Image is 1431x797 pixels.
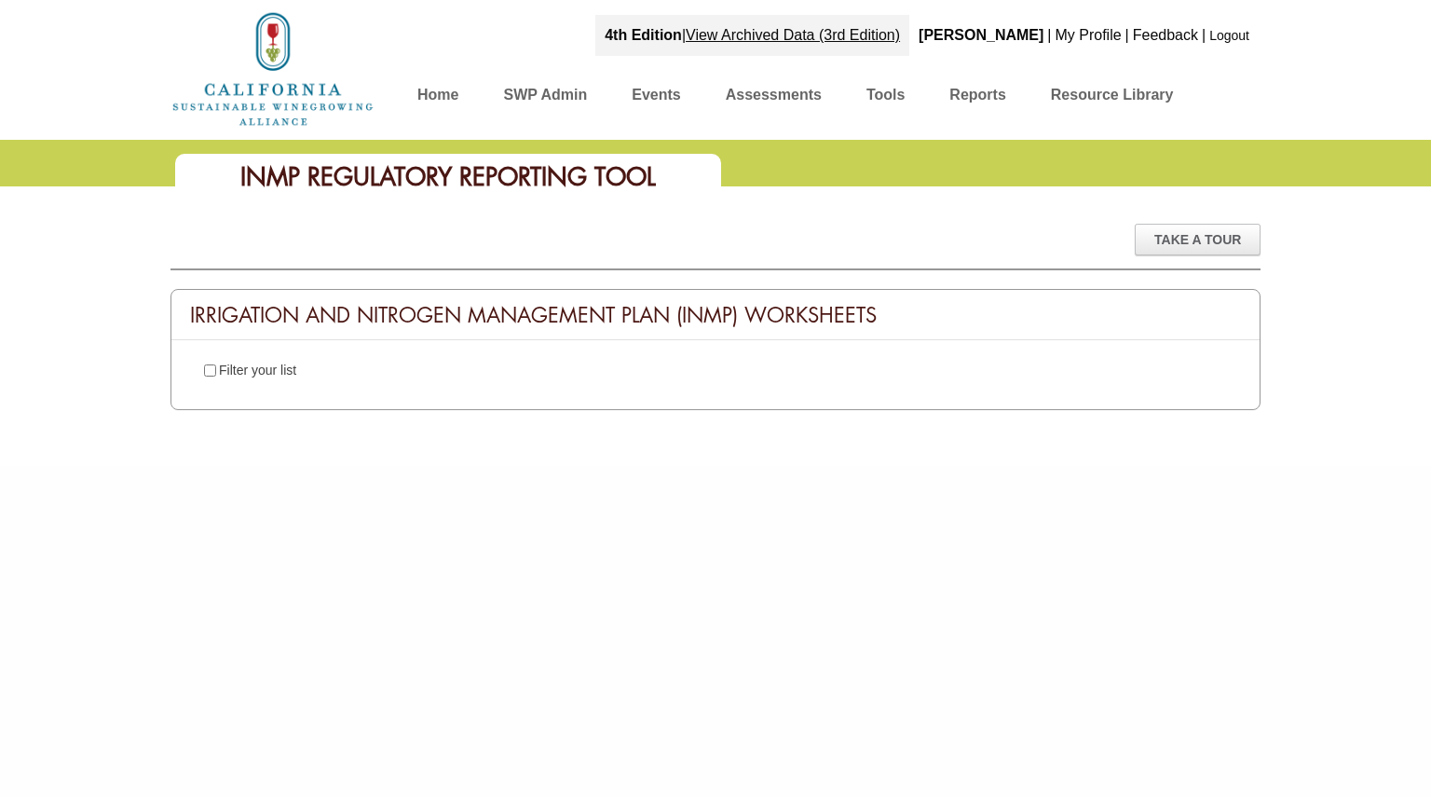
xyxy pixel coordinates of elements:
[866,82,905,115] a: Tools
[949,82,1005,115] a: Reports
[503,82,587,115] a: SWP Admin
[686,27,900,43] a: View Archived Data (3rd Edition)
[1051,82,1174,115] a: Resource Library
[170,60,375,76] a: Home
[919,27,1043,43] b: [PERSON_NAME]
[1055,27,1121,43] a: My Profile
[1200,15,1207,56] div: |
[1209,28,1249,43] a: Logout
[595,15,909,56] div: |
[417,82,458,115] a: Home
[726,82,822,115] a: Assessments
[240,160,656,193] span: INMP Regulatory Reporting Tool
[219,363,296,378] label: Filter your list
[170,9,375,129] img: logo_cswa2x.png
[1135,224,1261,255] div: Take A Tour
[632,82,680,115] a: Events
[605,27,682,43] strong: 4th Edition
[1124,15,1131,56] div: |
[1045,15,1053,56] div: |
[190,301,877,328] span: Irrigation and Nitrogen Management Plan (INMP) Worksheets
[1133,27,1198,43] a: Feedback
